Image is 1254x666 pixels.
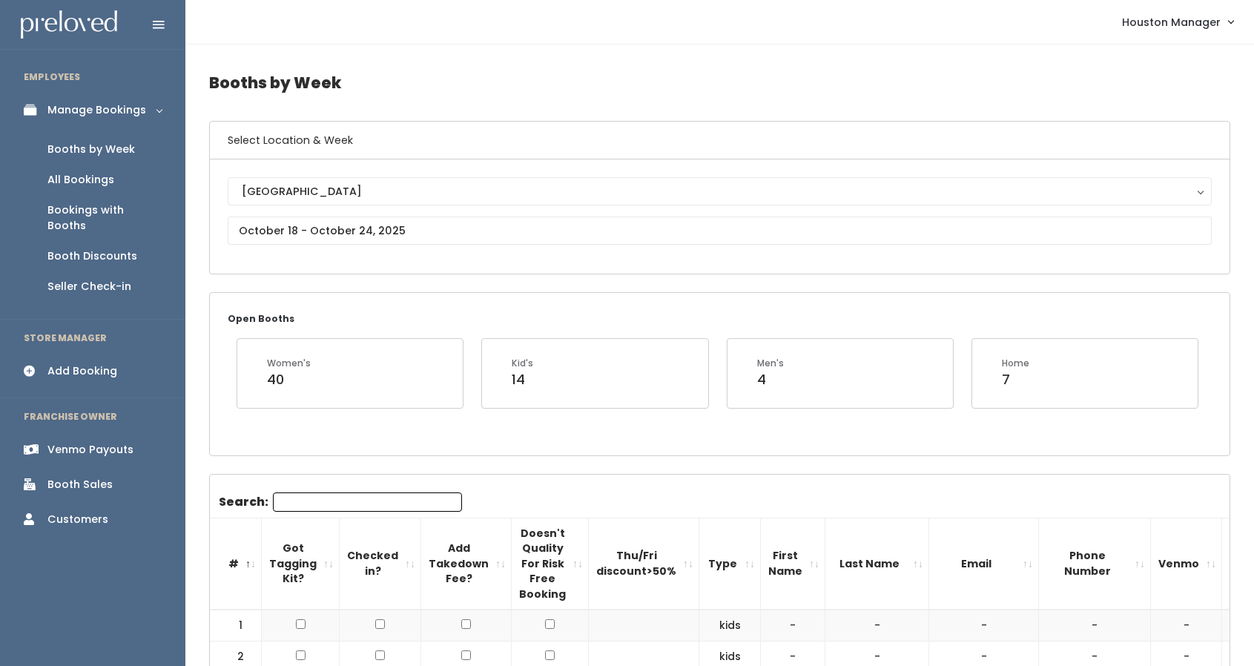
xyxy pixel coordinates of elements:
th: #: activate to sort column descending [210,518,262,610]
th: Thu/Fri discount&gt;50%: activate to sort column ascending [589,518,699,610]
td: - [825,610,929,641]
td: - [1039,610,1151,641]
button: [GEOGRAPHIC_DATA] [228,177,1212,205]
th: Venmo: activate to sort column ascending [1151,518,1222,610]
div: Home [1002,357,1029,370]
div: Women's [267,357,311,370]
td: - [1151,610,1222,641]
div: Booth Sales [47,477,113,492]
h6: Select Location & Week [210,122,1230,159]
div: 14 [512,370,533,389]
div: 4 [757,370,784,389]
span: Houston Manager [1122,14,1221,30]
th: Email: activate to sort column ascending [929,518,1039,610]
td: - [929,610,1039,641]
div: [GEOGRAPHIC_DATA] [242,183,1198,200]
input: Search: [273,492,462,512]
a: Houston Manager [1107,6,1248,38]
div: Customers [47,512,108,527]
th: First Name: activate to sort column ascending [761,518,825,610]
div: Bookings with Booths [47,202,162,234]
div: 40 [267,370,311,389]
div: Manage Bookings [47,102,146,118]
th: Checked in?: activate to sort column ascending [340,518,421,610]
label: Search: [219,492,462,512]
div: 7 [1002,370,1029,389]
div: Kid's [512,357,533,370]
div: Venmo Payouts [47,442,133,458]
small: Open Booths [228,312,294,325]
div: Men's [757,357,784,370]
th: Last Name: activate to sort column ascending [825,518,929,610]
div: Booths by Week [47,142,135,157]
td: - [761,610,825,641]
h4: Booths by Week [209,62,1230,103]
td: kids [699,610,761,641]
div: Add Booking [47,363,117,379]
input: October 18 - October 24, 2025 [228,217,1212,245]
th: Type: activate to sort column ascending [699,518,761,610]
th: Got Tagging Kit?: activate to sort column ascending [262,518,340,610]
img: preloved logo [21,10,117,39]
div: Booth Discounts [47,248,137,264]
div: All Bookings [47,172,114,188]
td: 1 [210,610,262,641]
div: Seller Check-in [47,279,131,294]
th: Doesn't Quality For Risk Free Booking : activate to sort column ascending [512,518,589,610]
th: Phone Number: activate to sort column ascending [1039,518,1151,610]
th: Add Takedown Fee?: activate to sort column ascending [421,518,512,610]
